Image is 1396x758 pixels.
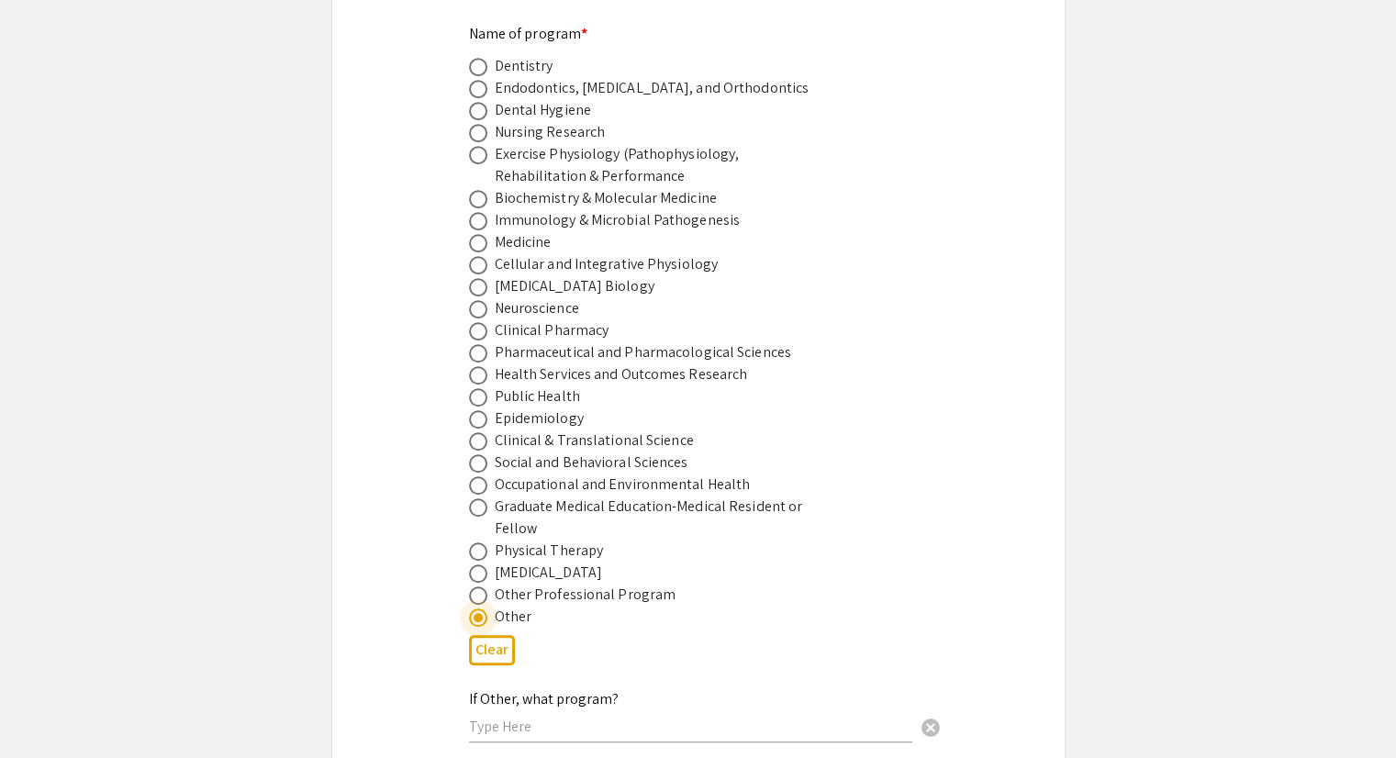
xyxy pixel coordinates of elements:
div: Cellular and Integrative Physiology [495,253,719,275]
div: [MEDICAL_DATA] [495,562,602,584]
input: Type Here [469,717,912,736]
div: Epidemiology [495,407,584,429]
mat-label: Name of program [469,24,588,43]
div: Other Professional Program [495,584,676,606]
div: Immunology & Microbial Pathogenesis [495,209,741,231]
div: Health Services and Outcomes Research [495,363,748,385]
div: [MEDICAL_DATA] Biology [495,275,654,297]
button: Clear [912,708,949,744]
div: Dentistry [495,55,553,77]
iframe: Chat [14,675,78,744]
div: Pharmaceutical and Pharmacological Sciences [495,341,791,363]
div: Medicine [495,231,552,253]
div: Clinical Pharmacy [495,319,609,341]
div: Occupational and Environmental Health [495,474,751,496]
div: Exercise Physiology (Pathophysiology, Rehabilitation & Performance [495,143,816,187]
mat-label: If Other, what program? [469,689,619,708]
div: Dental Hygiene [495,99,591,121]
div: Social and Behavioral Sciences [495,451,688,474]
div: Biochemistry & Molecular Medicine [495,187,717,209]
div: Physical Therapy [495,540,604,562]
button: Clear [469,635,515,665]
div: Public Health [495,385,580,407]
div: Nursing Research [495,121,606,143]
div: Graduate Medical Education-Medical Resident or Fellow [495,496,816,540]
div: Other [495,606,532,628]
div: Clinical & Translational Science [495,429,694,451]
span: cancel [920,717,942,739]
div: Endodontics, [MEDICAL_DATA], and Orthodontics [495,77,810,99]
div: Neuroscience [495,297,579,319]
